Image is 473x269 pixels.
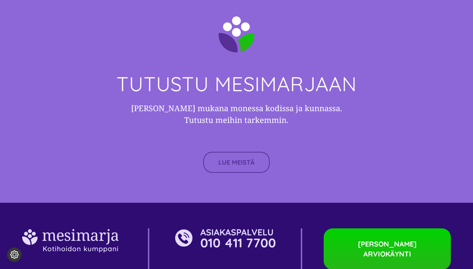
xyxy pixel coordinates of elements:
[22,228,119,237] a: 001Asset 5@2x
[219,16,254,53] img: mesimarja
[7,248,21,262] button: Evästeasetukset
[342,239,433,259] span: [PERSON_NAME] ARVIOKÄYNTI
[129,102,344,126] h3: [PERSON_NAME] mukana monessa kodissa ja kunnassa. Tutustu meihin tarkemmin.
[218,159,255,166] span: LUE MEISTÄ
[22,73,451,95] h1: TUTUSTU MESIMARJAAN
[203,152,270,173] a: LUE MEISTÄ
[175,228,275,237] a: 001Asset 6@2x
